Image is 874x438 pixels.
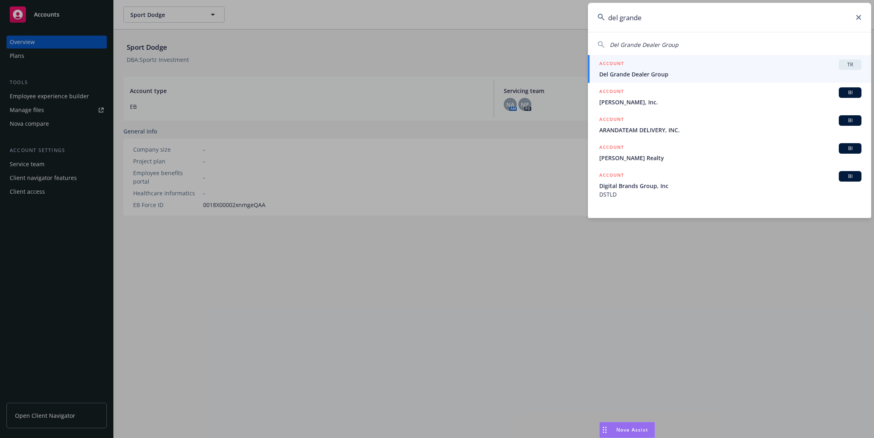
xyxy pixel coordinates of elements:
[599,87,624,97] h5: ACCOUNT
[599,171,624,181] h5: ACCOUNT
[842,89,858,96] span: BI
[842,173,858,180] span: BI
[588,3,871,32] input: Search...
[599,182,861,190] span: Digital Brands Group, Inc
[599,126,861,134] span: ARANDATEAM DELIVERY, INC.
[599,59,624,69] h5: ACCOUNT
[588,111,871,139] a: ACCOUNTBIARANDATEAM DELIVERY, INC.
[842,117,858,124] span: BI
[599,98,861,106] span: [PERSON_NAME], Inc.
[599,190,861,199] span: DSTLD
[588,83,871,111] a: ACCOUNTBI[PERSON_NAME], Inc.
[842,145,858,152] span: BI
[600,422,610,438] div: Drag to move
[842,61,858,68] span: TR
[599,154,861,162] span: [PERSON_NAME] Realty
[599,70,861,78] span: Del Grande Dealer Group
[588,139,871,167] a: ACCOUNTBI[PERSON_NAME] Realty
[588,55,871,83] a: ACCOUNTTRDel Grande Dealer Group
[599,422,655,438] button: Nova Assist
[588,167,871,203] a: ACCOUNTBIDigital Brands Group, IncDSTLD
[599,115,624,125] h5: ACCOUNT
[616,426,648,433] span: Nova Assist
[610,41,679,49] span: Del Grande Dealer Group
[599,143,624,153] h5: ACCOUNT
